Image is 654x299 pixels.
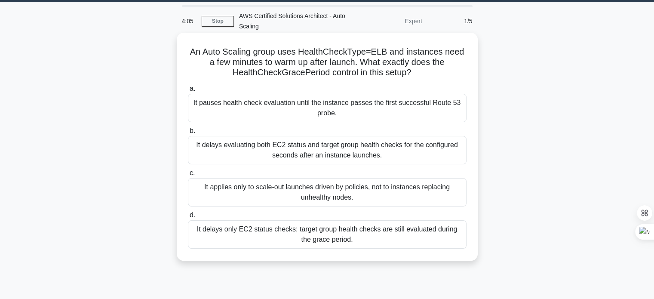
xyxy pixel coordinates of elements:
div: It delays evaluating both EC2 status and target group health checks for the configured seconds af... [188,136,467,164]
h5: An Auto Scaling group uses HealthCheckType=ELB and instances need a few minutes to warm up after ... [187,46,467,78]
span: a. [190,85,195,92]
a: Stop [202,16,234,27]
span: b. [190,127,195,134]
div: AWS Certified Solutions Architect - Auto Scaling [234,7,352,35]
div: It applies only to scale-out launches driven by policies, not to instances replacing unhealthy no... [188,178,467,207]
div: 1/5 [427,12,478,30]
div: 4:05 [177,12,202,30]
span: c. [190,169,195,176]
div: It delays only EC2 status checks; target group health checks are still evaluated during the grace... [188,220,467,249]
div: It pauses health check evaluation until the instance passes the first successful Route 53 probe. [188,94,467,122]
span: d. [190,211,195,219]
div: Expert [352,12,427,30]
